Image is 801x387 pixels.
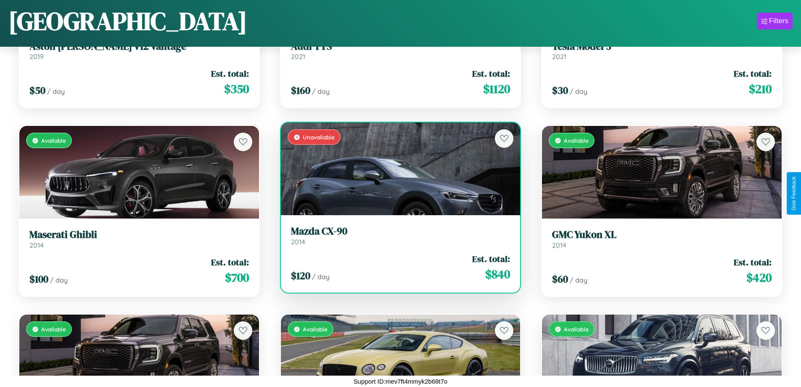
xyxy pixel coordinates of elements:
span: Est. total: [472,67,510,80]
span: 2019 [29,52,44,61]
h3: Mazda CX-90 [291,225,510,238]
span: Available [41,137,66,144]
span: $ 700 [225,269,249,286]
span: Est. total: [734,67,772,80]
span: / day [50,276,68,284]
a: Aston [PERSON_NAME] V12 Vantage2019 [29,40,249,61]
span: / day [312,87,330,96]
span: Unavailable [303,133,335,141]
button: Filters [757,13,793,29]
span: $ 420 [746,269,772,286]
span: 2014 [291,238,305,246]
span: 2021 [552,52,566,61]
span: Available [564,326,589,333]
p: Support ID: mev7ft4mmyk2b68t7o [354,376,447,387]
span: 2014 [552,241,566,249]
span: Available [41,326,66,333]
a: GMC Yukon XL2014 [552,229,772,249]
span: Available [564,137,589,144]
span: / day [312,272,330,281]
a: Maserati Ghibli2014 [29,229,249,249]
h3: GMC Yukon XL [552,229,772,241]
span: 2014 [29,241,44,249]
span: 2021 [291,52,305,61]
span: Est. total: [211,67,249,80]
span: $ 120 [291,269,310,283]
h3: Maserati Ghibli [29,229,249,241]
span: $ 1120 [483,80,510,97]
span: / day [570,276,587,284]
h1: [GEOGRAPHIC_DATA] [8,4,247,38]
span: $ 210 [749,80,772,97]
span: $ 50 [29,83,45,97]
span: Est. total: [472,253,510,265]
span: $ 160 [291,83,310,97]
span: Est. total: [211,256,249,268]
span: $ 30 [552,83,568,97]
div: Give Feedback [791,176,797,211]
span: Est. total: [734,256,772,268]
span: $ 840 [485,266,510,283]
a: Audi TTS2021 [291,40,510,61]
span: / day [570,87,587,96]
span: / day [47,87,65,96]
div: Filters [769,17,788,25]
a: Mazda CX-902014 [291,225,510,246]
a: Tesla Model 32021 [552,40,772,61]
span: $ 100 [29,272,48,286]
span: $ 350 [224,80,249,97]
span: Available [303,326,328,333]
span: $ 60 [552,272,568,286]
h3: Aston [PERSON_NAME] V12 Vantage [29,40,249,53]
